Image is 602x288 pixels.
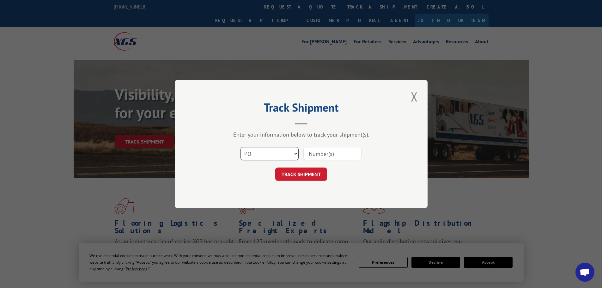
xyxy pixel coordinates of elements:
button: Close modal [409,88,420,105]
button: TRACK SHIPMENT [275,168,327,181]
input: Number(s) [303,147,362,160]
h2: Track Shipment [206,103,396,115]
div: Enter your information below to track your shipment(s). [206,131,396,138]
a: Open chat [575,263,594,282]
